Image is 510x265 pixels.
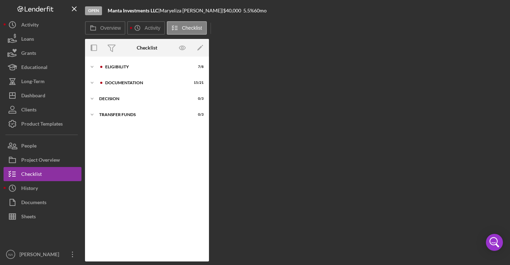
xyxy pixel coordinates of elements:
[182,25,202,31] label: Checklist
[21,139,36,155] div: People
[99,97,186,101] div: Decision
[243,8,254,13] div: 5.5 %
[4,60,81,74] button: Educational
[21,103,36,119] div: Clients
[4,88,81,103] button: Dashboard
[4,46,81,60] button: Grants
[21,18,39,34] div: Activity
[191,97,204,101] div: 0 / 3
[21,46,36,62] div: Grants
[85,21,125,35] button: Overview
[167,21,207,35] button: Checklist
[4,18,81,32] button: Activity
[4,181,81,195] button: History
[4,139,81,153] button: People
[4,117,81,131] button: Product Templates
[21,60,47,76] div: Educational
[108,8,160,13] div: |
[191,113,204,117] div: 0 / 3
[223,7,241,13] span: $40,000
[105,65,186,69] div: Eligibility
[4,167,81,181] button: Checklist
[21,209,36,225] div: Sheets
[137,45,157,51] div: Checklist
[160,8,223,13] div: Maryeliza [PERSON_NAME] |
[21,153,60,169] div: Project Overview
[108,7,158,13] b: Manta Investments LLC
[4,32,81,46] button: Loans
[85,6,102,15] div: Open
[100,25,121,31] label: Overview
[21,195,46,211] div: Documents
[8,253,13,257] text: NA
[486,234,503,251] div: Open Intercom Messenger
[4,209,81,224] button: Sheets
[4,103,81,117] button: Clients
[99,113,186,117] div: Transfer Funds
[21,117,63,133] div: Product Templates
[254,8,267,13] div: 60 mo
[4,195,81,209] button: Documents
[21,181,38,197] div: History
[21,167,42,183] div: Checklist
[144,25,160,31] label: Activity
[21,32,34,48] div: Loans
[21,88,45,104] div: Dashboard
[4,153,81,167] button: Project Overview
[191,65,204,69] div: 7 / 8
[4,247,81,261] button: NA[PERSON_NAME]
[105,81,186,85] div: Documentation
[4,74,81,88] button: Long-Term
[191,81,204,85] div: 15 / 21
[18,247,64,263] div: [PERSON_NAME]
[127,21,165,35] button: Activity
[21,74,45,90] div: Long-Term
